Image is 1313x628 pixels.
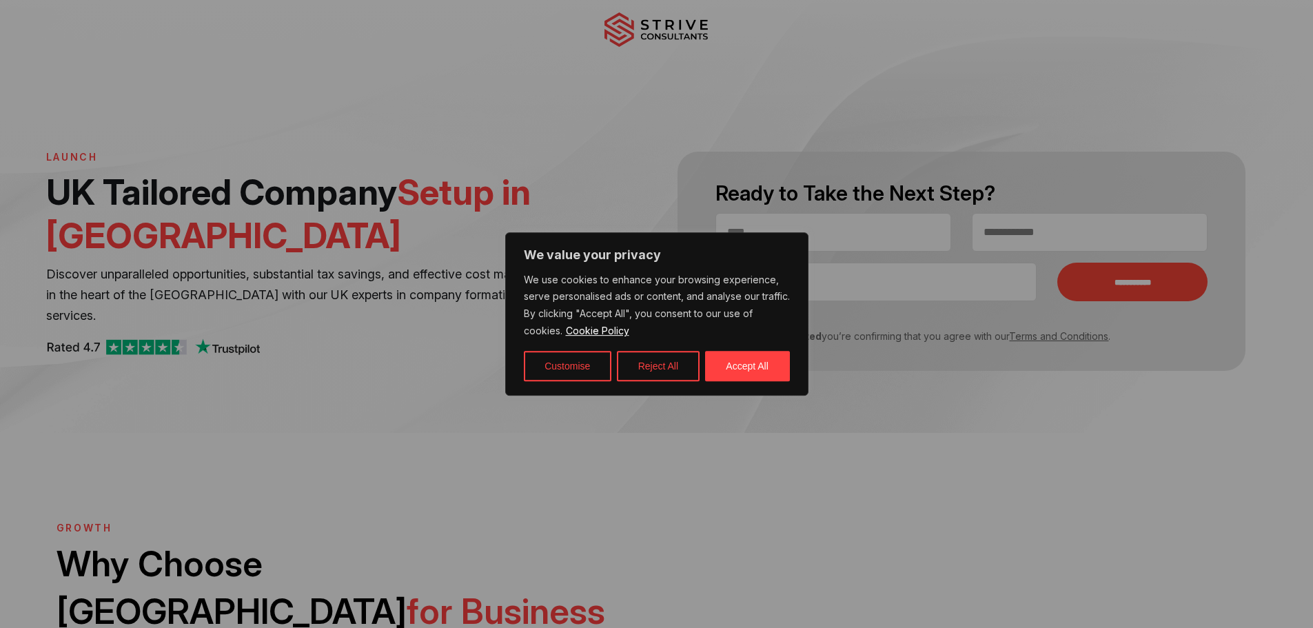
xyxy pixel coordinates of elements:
[617,351,700,381] button: Reject All
[524,351,611,381] button: Customise
[524,247,790,263] p: We value your privacy
[505,232,808,396] div: We value your privacy
[565,324,630,337] a: Cookie Policy
[524,272,790,341] p: We use cookies to enhance your browsing experience, serve personalised ads or content, and analys...
[705,351,790,381] button: Accept All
